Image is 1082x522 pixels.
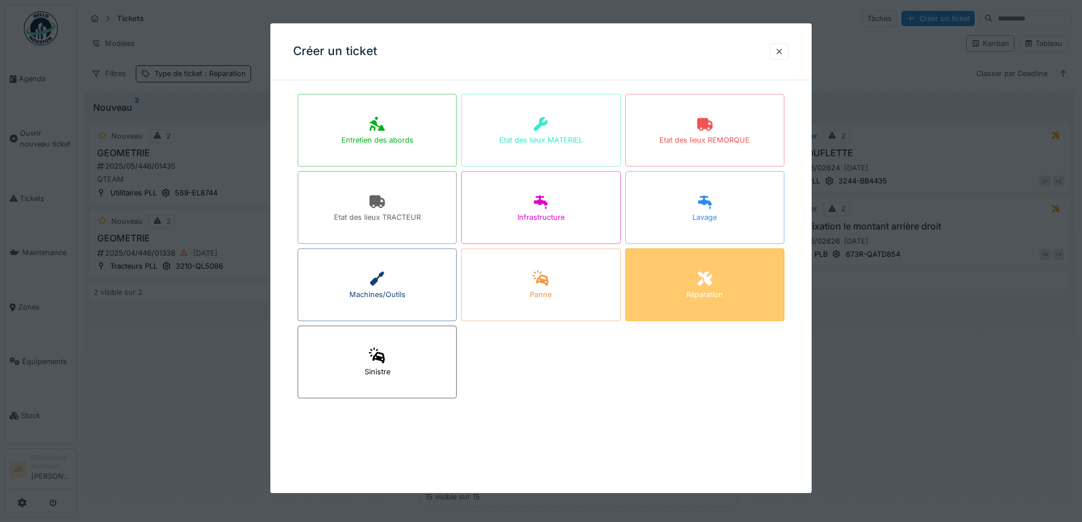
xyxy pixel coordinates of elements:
h3: Créer un ticket [293,44,377,59]
div: Machines/Outils [349,290,406,300]
div: Etat des lieux TRACTEUR [334,212,421,223]
div: Panne [530,290,552,300]
div: Entretien des abords [341,135,413,146]
div: Etat des lieux REMORQUE [659,135,750,146]
div: Réparation [686,290,723,300]
div: Infrastructure [517,212,565,223]
div: Sinistre [365,367,390,378]
div: Etat des lieux MATERIEL [499,135,583,146]
div: Lavage [692,212,717,223]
